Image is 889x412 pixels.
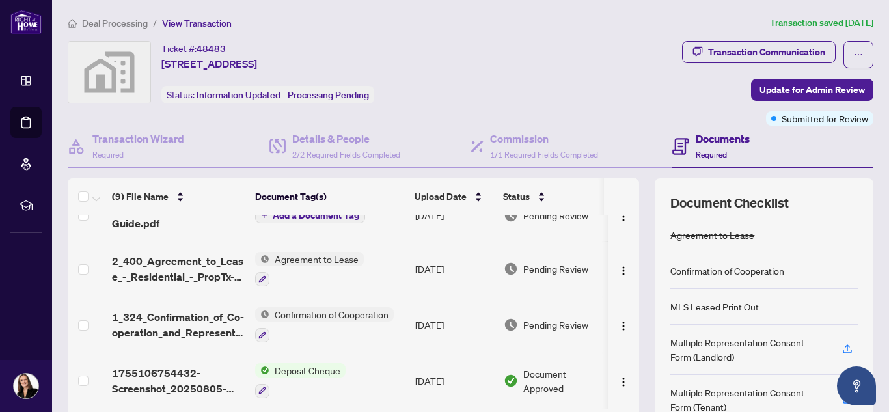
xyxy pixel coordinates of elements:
[523,366,604,395] span: Document Approved
[153,16,157,31] li: /
[670,228,754,242] div: Agreement to Lease
[670,264,784,278] div: Confirmation of Cooperation
[107,178,250,215] th: (9) File Name
[504,208,518,223] img: Document Status
[82,18,148,29] span: Deal Processing
[782,111,868,126] span: Submitted for Review
[14,374,38,398] img: Profile Icon
[269,307,394,322] span: Confirmation of Cooperation
[255,207,365,224] button: Add a Document Tag
[613,258,634,279] button: Logo
[68,42,150,103] img: svg%3e
[498,178,609,215] th: Status
[837,366,876,405] button: Open asap
[197,89,369,101] span: Information Updated - Processing Pending
[292,131,400,146] h4: Details & People
[112,309,245,340] span: 1_324_Confirmation_of_Co-operation_and_Representation_-_Tenant_Landlord_-_PropTx-[PERSON_NAME].pdf
[68,19,77,28] span: home
[708,42,825,62] div: Transaction Communication
[161,56,257,72] span: [STREET_ADDRESS]
[410,241,499,297] td: [DATE]
[255,252,269,266] img: Status Icon
[504,318,518,332] img: Document Status
[670,194,789,212] span: Document Checklist
[682,41,836,63] button: Transaction Communication
[112,253,245,284] span: 2_400_Agreement_to_Lease_-_Residential_-_PropTx-[PERSON_NAME].pdf
[92,131,184,146] h4: Transaction Wizard
[112,189,169,204] span: (9) File Name
[670,335,827,364] div: Multiple Representation Consent Form (Landlord)
[751,79,873,101] button: Update for Admin Review
[618,212,629,222] img: Logo
[759,79,865,100] span: Update for Admin Review
[162,18,232,29] span: View Transaction
[273,211,359,220] span: Add a Document Tag
[255,307,269,322] img: Status Icon
[490,150,598,159] span: 1/1 Required Fields Completed
[523,208,588,223] span: Pending Review
[269,363,346,378] span: Deposit Cheque
[504,374,518,388] img: Document Status
[854,50,863,59] span: ellipsis
[504,262,518,276] img: Document Status
[250,178,409,215] th: Document Tag(s)
[292,150,400,159] span: 2/2 Required Fields Completed
[255,363,346,398] button: Status IconDeposit Cheque
[613,205,634,226] button: Logo
[410,297,499,353] td: [DATE]
[409,178,498,215] th: Upload Date
[269,252,364,266] span: Agreement to Lease
[161,41,226,56] div: Ticket #:
[255,363,269,378] img: Status Icon
[112,365,245,396] span: 1755106754432-Screenshot_20250805-110158_Messages.jpg
[613,370,634,391] button: Logo
[523,318,588,332] span: Pending Review
[92,150,124,159] span: Required
[197,43,226,55] span: 48483
[770,16,873,31] article: Transaction saved [DATE]
[618,266,629,276] img: Logo
[503,189,530,204] span: Status
[490,131,598,146] h4: Commission
[618,377,629,387] img: Logo
[255,307,394,342] button: Status IconConfirmation of Cooperation
[613,314,634,335] button: Logo
[261,212,267,219] span: plus
[161,86,374,103] div: Status:
[523,262,588,276] span: Pending Review
[112,200,245,231] span: RECO-Information-Guide.pdf
[410,189,499,241] td: [DATE]
[696,131,750,146] h4: Documents
[10,10,42,34] img: logo
[670,299,759,314] div: MLS Leased Print Out
[415,189,467,204] span: Upload Date
[255,208,365,223] button: Add a Document Tag
[696,150,727,159] span: Required
[410,353,499,409] td: [DATE]
[618,321,629,331] img: Logo
[255,252,364,287] button: Status IconAgreement to Lease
